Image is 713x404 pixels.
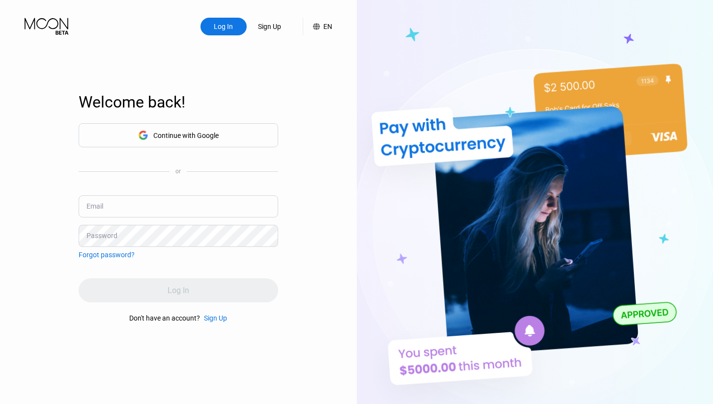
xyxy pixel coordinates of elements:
div: Forgot password? [79,251,135,259]
div: Sign Up [204,314,227,322]
div: Welcome back! [79,93,278,111]
div: Log In [200,18,247,35]
div: Sign Up [200,314,227,322]
div: Continue with Google [79,123,278,147]
div: Sign Up [247,18,293,35]
div: EN [323,23,332,30]
div: Sign Up [257,22,282,31]
div: Email [86,202,103,210]
div: or [175,168,181,175]
div: Continue with Google [153,132,219,139]
div: Log In [213,22,234,31]
div: EN [303,18,332,35]
div: Don't have an account? [129,314,200,322]
div: Password [86,232,117,240]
